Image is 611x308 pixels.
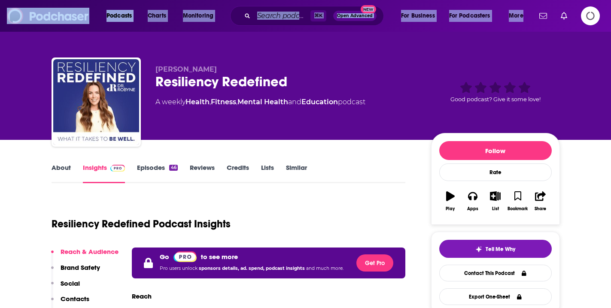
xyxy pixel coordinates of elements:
[106,10,132,22] span: Podcasts
[173,251,197,262] img: Podchaser Pro
[61,248,119,256] p: Reach & Audience
[286,163,307,183] a: Similar
[51,279,80,295] button: Social
[237,98,288,106] a: Mental Health
[449,10,490,22] span: For Podcasters
[431,65,560,118] div: Good podcast? Give it some love!
[484,186,506,217] button: List
[356,254,393,272] button: Get Pro
[395,9,446,23] button: open menu
[110,165,125,172] img: Podchaser Pro
[185,98,210,106] a: Health
[310,10,326,21] span: ⌘ K
[201,253,238,261] p: to see more
[439,141,552,160] button: Follow
[508,206,528,211] div: Bookmark
[557,9,571,23] a: Show notifications dropdown
[160,253,169,261] p: Go
[61,295,89,303] p: Contacts
[155,97,365,107] div: A weekly podcast
[486,246,515,253] span: Tell Me Why
[100,9,143,23] button: open menu
[467,206,478,211] div: Apps
[61,263,100,272] p: Brand Safety
[261,163,274,183] a: Lists
[503,9,534,23] button: open menu
[236,98,237,106] span: ,
[169,165,177,171] div: 46
[492,206,499,211] div: List
[160,262,343,275] p: Pro users unlock and much more.
[288,98,301,106] span: and
[238,6,392,26] div: Search podcasts, credits, & more...
[535,206,546,211] div: Share
[83,163,125,183] a: InsightsPodchaser Pro
[142,9,171,23] a: Charts
[337,14,373,18] span: Open Advanced
[439,186,462,217] button: Play
[51,248,119,263] button: Reach & Audience
[439,265,552,281] a: Contact This Podcast
[439,288,552,305] button: Export One-Sheet
[52,163,71,183] a: About
[155,65,217,73] span: [PERSON_NAME]
[210,98,211,106] span: ,
[132,292,152,300] h3: Reach
[439,240,552,258] button: tell me why sparkleTell Me Why
[462,186,484,217] button: Apps
[475,246,482,253] img: tell me why sparkle
[529,186,551,217] button: Share
[444,9,503,23] button: open menu
[507,186,529,217] button: Bookmark
[509,10,523,22] span: More
[446,206,455,211] div: Play
[61,279,80,287] p: Social
[137,163,177,183] a: Episodes46
[173,251,197,262] a: Pro website
[148,10,166,22] span: Charts
[450,96,541,103] span: Good podcast? Give it some love!
[254,9,310,23] input: Search podcasts, credits, & more...
[211,98,236,106] a: Fitness
[401,10,435,22] span: For Business
[51,263,100,279] button: Brand Safety
[361,5,376,13] span: New
[536,9,550,23] a: Show notifications dropdown
[7,8,89,24] img: Podchaser - Follow, Share and Rate Podcasts
[199,266,306,271] span: sponsors details, ad. spend, podcast insights
[183,10,213,22] span: Monitoring
[301,98,338,106] a: Education
[52,217,231,230] h1: Resiliency Redefined Podcast Insights
[177,9,225,23] button: open menu
[53,59,139,145] img: Resiliency Redefined
[581,6,600,25] span: Logging in
[333,11,377,21] button: Open AdvancedNew
[439,163,552,181] div: Rate
[190,163,215,183] a: Reviews
[227,163,249,183] a: Credits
